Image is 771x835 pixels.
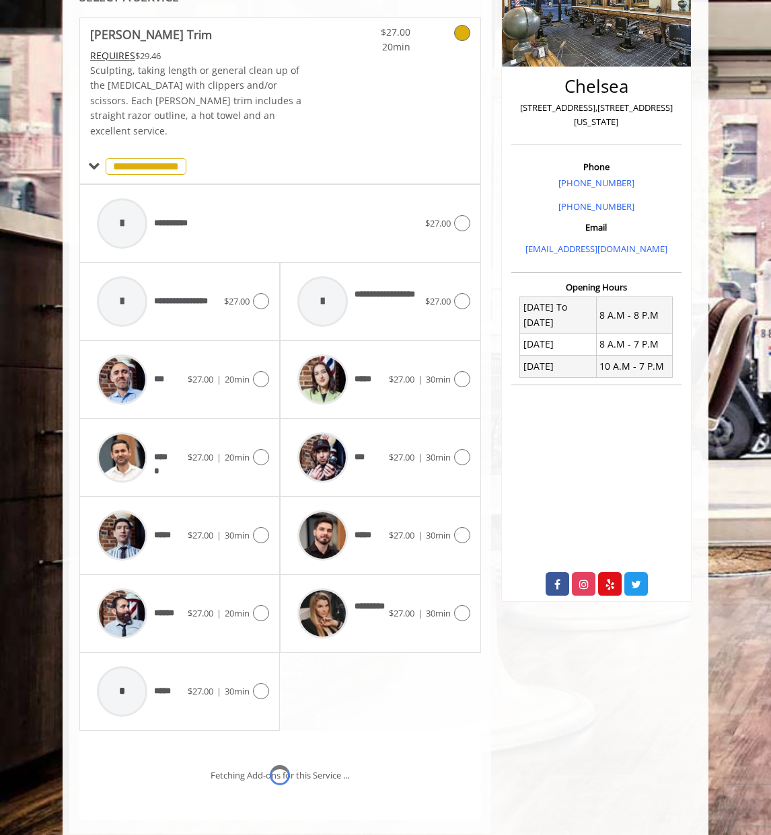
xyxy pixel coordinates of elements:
[346,25,410,40] span: $27.00
[90,49,135,62] span: This service needs some Advance to be paid before we block your appointment
[558,177,634,189] a: [PHONE_NUMBER]
[225,529,250,541] span: 30min
[217,685,221,697] span: |
[90,25,212,44] b: [PERSON_NAME] Trim
[426,529,451,541] span: 30min
[418,607,423,619] span: |
[225,607,250,619] span: 20min
[426,607,451,619] span: 30min
[188,451,213,463] span: $27.00
[217,529,221,541] span: |
[515,77,678,96] h2: Chelsea
[188,607,213,619] span: $27.00
[425,295,451,307] span: $27.00
[224,295,250,307] span: $27.00
[389,529,414,541] span: $27.00
[426,451,451,463] span: 30min
[425,217,451,229] span: $27.00
[511,282,682,292] h3: Opening Hours
[418,373,423,385] span: |
[515,101,678,129] p: [STREET_ADDRESS],[STREET_ADDRESS][US_STATE]
[515,223,678,232] h3: Email
[90,63,314,138] p: Sculpting, taking length or general clean up of the [MEDICAL_DATA] with clippers and/or scissors....
[217,373,221,385] span: |
[389,607,414,619] span: $27.00
[217,451,221,463] span: |
[418,529,423,541] span: |
[520,356,596,377] td: [DATE]
[596,333,672,355] td: 8 A.M - 7 P.M
[520,333,596,355] td: [DATE]
[211,768,349,783] div: Fetching Add-ons for this Service ...
[418,451,423,463] span: |
[225,451,250,463] span: 20min
[346,40,410,54] span: 20min
[515,162,678,171] h3: Phone
[225,685,250,697] span: 30min
[520,296,596,333] td: [DATE] To [DATE]
[188,685,213,697] span: $27.00
[389,451,414,463] span: $27.00
[217,607,221,619] span: |
[188,373,213,385] span: $27.00
[188,529,213,541] span: $27.00
[596,296,672,333] td: 8 A.M - 8 P.M
[558,200,634,212] a: [PHONE_NUMBER]
[389,373,414,385] span: $27.00
[525,243,667,255] a: [EMAIL_ADDRESS][DOMAIN_NAME]
[225,373,250,385] span: 20min
[596,356,672,377] td: 10 A.M - 7 P.M
[90,48,314,63] div: $29.46
[426,373,451,385] span: 30min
